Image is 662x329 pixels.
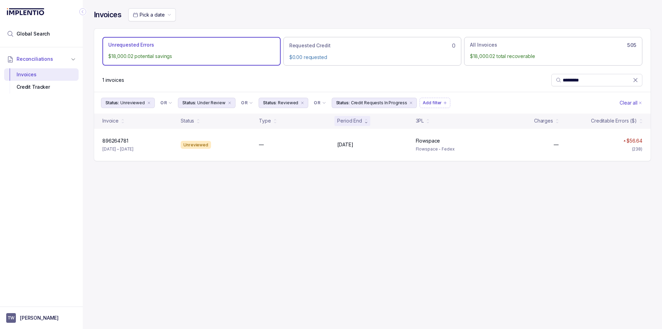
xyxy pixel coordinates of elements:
div: 0 [289,41,456,50]
div: Invoices [10,68,73,81]
p: [DATE] – [DATE] [102,146,133,153]
div: Unreviewed [181,141,211,149]
button: Filter Chip Connector undefined [238,98,256,108]
h4: Invoices [94,10,121,20]
div: Status [181,117,194,124]
p: Flowspace [416,137,440,144]
p: Add filter [423,99,442,106]
p: Reviewed [278,99,298,106]
div: (238) [632,146,642,153]
p: Status: [336,99,350,106]
p: [PERSON_NAME] [20,315,59,321]
search: Date Range Picker [133,11,164,18]
div: 3PL [416,117,424,124]
span: Pick a date [140,12,164,18]
p: 1 invoices [102,77,124,84]
div: Invoice [102,117,119,124]
span: User initials [6,313,16,323]
h6: 505 [627,42,636,48]
p: Status: [182,99,196,106]
span: Reconciliations [17,56,53,62]
p: Unreviewed [120,99,145,106]
p: All Invoices [470,41,497,48]
img: red pointer upwards [623,140,625,142]
div: Period End [337,117,362,124]
button: Filter Chip Under Review [178,98,235,108]
div: remove content [146,100,152,106]
button: Clear Filters [618,98,644,108]
button: Filter Chip Reviewed [259,98,308,108]
p: OR [314,100,320,106]
li: Filter Chip Connector undefined [160,100,172,106]
p: Status: [106,99,119,106]
p: — [259,141,264,148]
p: Unrequested Errors [108,41,154,48]
p: Under Review [197,99,225,106]
div: Collapse Icon [79,8,87,16]
div: Creditable Errors ($) [591,117,637,124]
button: Filter Chip Credit Requests In Progress [332,98,417,108]
ul: Filter Group [101,98,618,108]
li: Filter Chip Connector undefined [314,100,326,106]
button: Filter Chip Unreviewed [101,98,155,108]
div: remove content [408,100,414,106]
button: User initials[PERSON_NAME] [6,313,77,323]
button: Reconciliations [4,51,79,67]
div: Type [259,117,271,124]
p: Credit Requests In Progress [351,99,407,106]
p: $56.64 [626,137,642,144]
div: Remaining page entries [102,77,124,84]
p: Flowspace - Fedex [416,146,486,153]
div: Charges [534,117,553,124]
p: $0.00 requested [289,54,456,61]
button: Date Range Picker [128,8,176,21]
ul: Action Tab Group [102,37,642,65]
button: Filter Chip Connector undefined [158,98,175,108]
div: Reconciliations [4,67,79,95]
p: [DATE] [337,141,353,148]
p: $18,000.02 total recoverable [470,53,636,60]
p: OR [241,100,248,106]
p: Requested Credit [289,42,331,49]
div: Credit Tracker [10,81,73,93]
p: 896264781 [102,137,128,144]
p: $18,000.02 potential savings [108,53,275,60]
button: Filter Chip Add filter [420,98,450,108]
span: Global Search [17,30,50,37]
div: remove content [227,100,232,106]
button: Filter Chip Connector undefined [311,98,329,108]
li: Filter Chip Connector undefined [241,100,253,106]
p: Clear all [620,99,638,106]
p: — [554,141,559,148]
div: remove content [300,100,305,106]
p: OR [160,100,167,106]
p: Status: [263,99,277,106]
